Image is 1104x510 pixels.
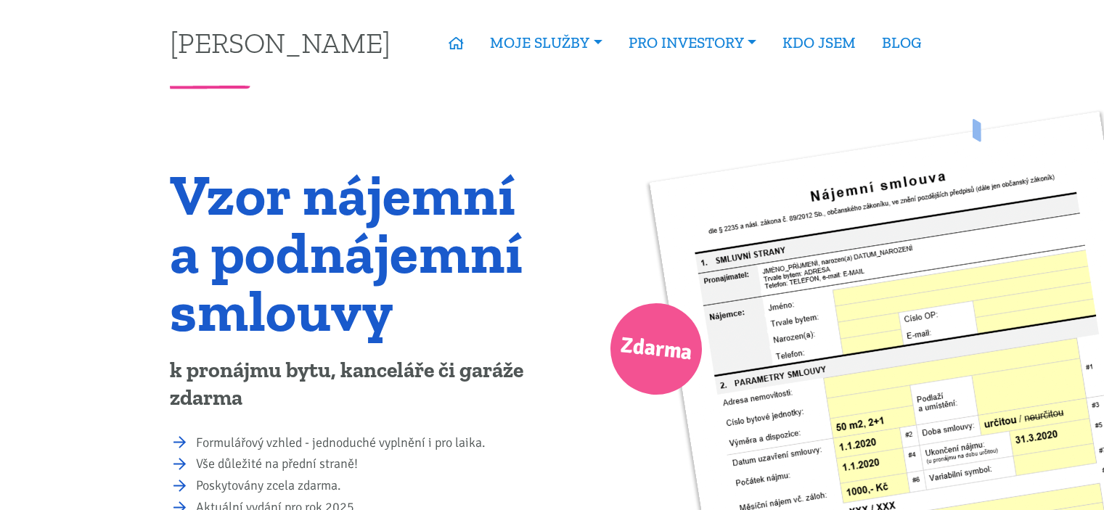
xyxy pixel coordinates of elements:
a: MOJE SLUŽBY [477,26,615,59]
span: Zdarma [618,326,694,372]
a: KDO JSEM [769,26,869,59]
a: [PERSON_NAME] [170,28,391,57]
li: Formulářový vzhled - jednoduché vyplnění i pro laika. [196,433,542,453]
p: k pronájmu bytu, kanceláře či garáže zdarma [170,357,542,412]
h1: Vzor nájemní a podnájemní smlouvy [170,165,542,340]
a: PRO INVESTORY [616,26,769,59]
li: Poskytovány zcela zdarma. [196,476,542,496]
li: Vše důležité na přední straně! [196,454,542,474]
a: BLOG [869,26,934,59]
